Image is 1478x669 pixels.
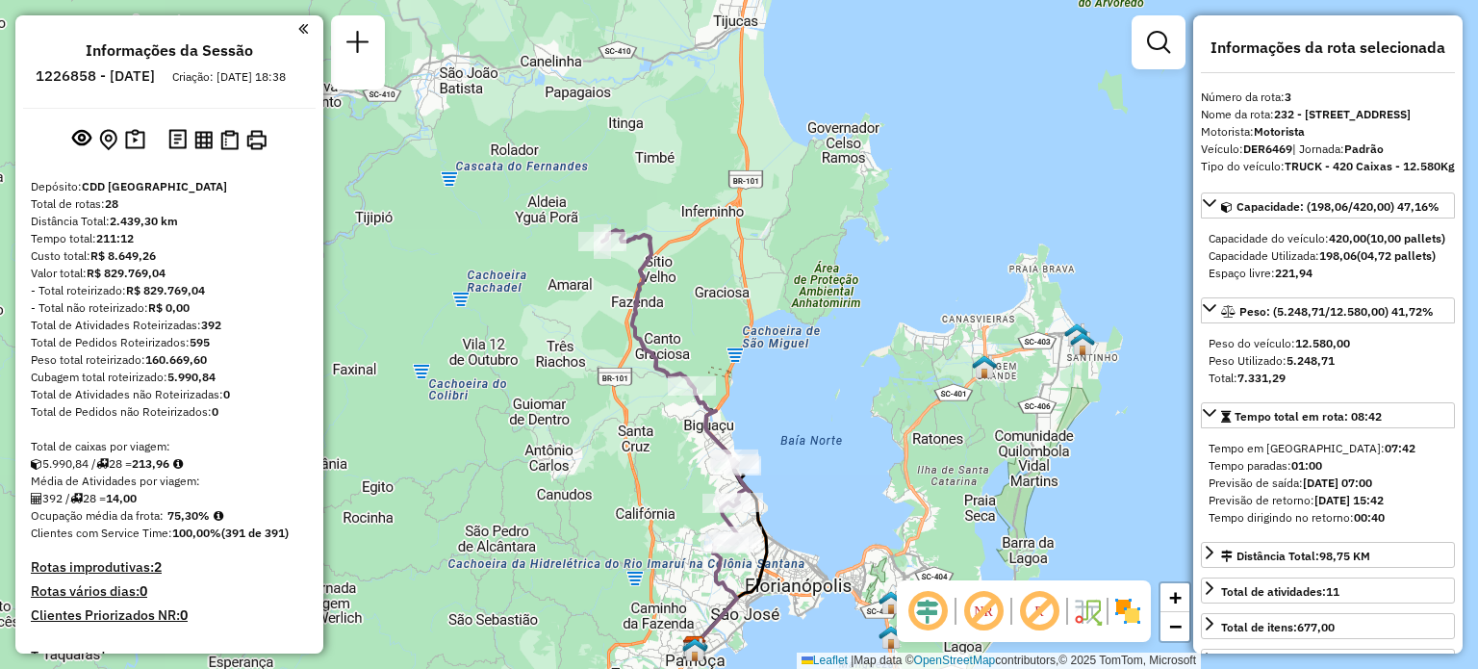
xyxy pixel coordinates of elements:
a: Tempo total em rota: 08:42 [1201,402,1455,428]
em: Média calculada utilizando a maior ocupação (%Peso ou %Cubagem) de cada rota da sessão. Rotas cro... [214,510,223,522]
div: 5.990,84 / 28 = [31,455,308,473]
a: Clique aqui para minimizar o painel [298,17,308,39]
span: Exibir rótulo [1016,588,1062,634]
a: Leaflet [802,654,848,667]
div: Total de Pedidos não Roteirizados: [31,403,308,421]
strong: 2.439,30 km [110,214,178,228]
div: Custo total: [31,247,308,265]
strong: R$ 0,00 [148,300,190,315]
strong: 392 [201,318,221,332]
strong: 420,00 [1329,231,1366,245]
strong: R$ 829.769,04 [126,283,205,297]
a: Total de itens:677,00 [1201,613,1455,639]
span: | Jornada: [1292,142,1384,156]
button: Centralizar mapa no depósito ou ponto de apoio [95,125,121,155]
span: Total de atividades: [1221,584,1339,599]
span: Tempo total em rota: 08:42 [1235,409,1382,424]
div: Peso total roteirizado: [31,351,308,369]
div: Peso Utilizado: [1209,352,1447,370]
div: Total de caixas por viagem: [31,438,308,455]
img: FAD - Pirajubae [879,625,904,650]
h4: Informações da Sessão [86,41,253,60]
strong: 3 [1285,90,1291,104]
img: FAD - Vargem Grande [972,354,997,379]
div: Peso: (5.248,71/12.580,00) 41,72% [1201,327,1455,395]
a: Peso: (5.248,71/12.580,00) 41,72% [1201,297,1455,323]
strong: 2 [154,558,162,576]
strong: 232 - [STREET_ADDRESS] [1274,107,1411,121]
div: Criação: [DATE] 18:38 [165,68,293,86]
img: Ilha Centro [879,590,904,615]
strong: 0 [140,582,147,600]
strong: 213,96 [132,456,169,471]
strong: DER6469 [1243,142,1292,156]
img: Exibir/Ocultar setores [1112,596,1143,627]
strong: 677,00 [1297,620,1335,634]
div: Capacidade do veículo: [1209,230,1447,247]
strong: 211:12 [96,231,134,245]
span: | [851,654,854,667]
strong: 12.580,00 [1295,336,1350,350]
strong: Motorista [1254,124,1305,139]
img: Fluxo de ruas [1072,596,1103,627]
button: Logs desbloquear sessão [165,125,191,155]
div: Capacidade: (198,06/420,00) 47,16% [1201,222,1455,290]
span: 98,75 KM [1319,549,1370,563]
a: Zoom in [1160,583,1189,612]
div: Número da rota: [1201,89,1455,106]
div: 392 / 28 = [31,490,308,507]
strong: 7.331,29 [1237,371,1286,385]
a: OpenStreetMap [914,654,996,667]
a: Nova sessão e pesquisa [339,23,377,66]
div: Média de Atividades por viagem: [31,473,308,490]
strong: 11 [1326,584,1339,599]
img: PA Ilha [1064,322,1089,347]
i: Total de rotas [70,493,83,504]
div: Map data © contributors,© 2025 TomTom, Microsoft [797,653,1201,669]
strong: 14,00 [106,491,137,505]
span: Capacidade: (198,06/420,00) 47,16% [1236,199,1440,214]
strong: 5.990,84 [167,370,216,384]
div: Tempo dirigindo no retorno: [1209,509,1447,527]
div: Total de rotas: [31,195,308,213]
div: Capacidade Utilizada: [1209,247,1447,265]
button: Painel de Sugestão [121,125,149,155]
strong: 595 [190,335,210,349]
div: - Total não roteirizado: [31,299,308,317]
div: Tempo paradas: [1209,457,1447,475]
div: Espaço livre: [1209,265,1447,282]
span: − [1169,614,1182,638]
h4: Rotas improdutivas: [31,559,308,576]
strong: R$ 829.769,04 [87,266,166,280]
strong: 07:42 [1385,441,1415,455]
a: Total de atividades:11 [1201,578,1455,604]
strong: R$ 8.649,26 [90,248,156,263]
div: Valor total: [31,265,308,282]
i: Total de Atividades [31,493,42,504]
div: Previsão de saída: [1209,475,1447,492]
div: Total de Pedidos Roteirizados: [31,334,308,351]
strong: (10,00 pallets) [1366,231,1445,245]
a: Zoom out [1160,612,1189,641]
div: Distância Total: [1221,548,1370,565]
i: Meta Caixas/viagem: 172,72 Diferença: 41,24 [173,458,183,470]
strong: 75,30% [167,508,210,523]
strong: 198,06 [1319,248,1357,263]
a: Exibir filtros [1139,23,1178,62]
strong: CDD [GEOGRAPHIC_DATA] [82,179,227,193]
strong: 00:40 [1354,510,1385,525]
span: Clientes com Service Time: [31,526,172,540]
div: Nome da rota: [1201,106,1455,123]
span: Exibir NR [960,588,1007,634]
div: Total de Atividades não Roteirizadas: [31,386,308,403]
strong: Padrão [1344,142,1384,156]
div: Tempo total em rota: 08:42 [1201,432,1455,534]
div: Previsão de retorno: [1209,492,1447,509]
button: Visualizar Romaneio [217,126,242,154]
strong: [DATE] 07:00 [1303,476,1372,490]
span: + [1169,585,1182,609]
span: Peso: (5.248,71/12.580,00) 41,72% [1239,304,1434,319]
button: Visualizar relatório de Roteirização [191,126,217,152]
span: Ocupação média da frota: [31,508,164,523]
h4: Transportadoras [31,649,308,665]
